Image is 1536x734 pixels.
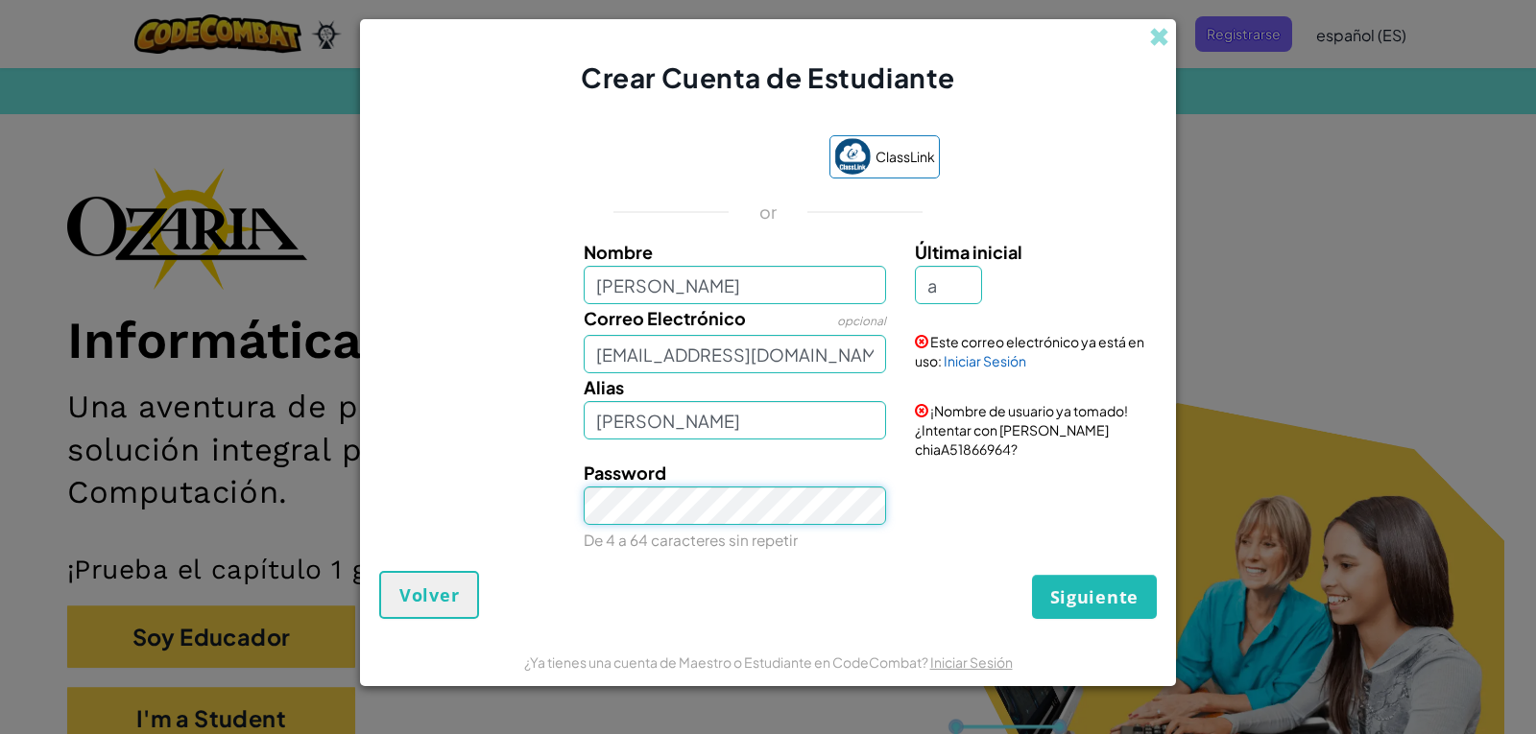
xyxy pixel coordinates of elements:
[1032,575,1157,619] button: Siguiente
[1050,585,1139,608] span: Siguiente
[584,241,653,263] span: Nombre
[584,376,624,398] span: Alias
[759,201,778,224] p: or
[915,402,1128,458] span: ¡Nombre de usuario ya tomado! ¿Intentar con [PERSON_NAME] chiaA51866964?
[584,307,746,329] span: Correo Electrónico
[379,571,479,619] button: Volver
[834,138,871,175] img: classlink-logo-small.png
[915,333,1144,369] span: Este correo electrónico ya está en uso:
[837,314,886,328] span: opcional
[584,531,798,549] small: De 4 a 64 caracteres sin repetir
[587,137,820,179] iframe: Botón Iniciar sesión con Google
[581,60,955,94] span: Crear Cuenta de Estudiante
[399,583,459,606] span: Volver
[876,143,935,171] span: ClassLink
[524,653,930,671] span: ¿Ya tienes una cuenta de Maestro o Estudiante en CodeCombat?
[584,462,666,484] span: Password
[915,241,1022,263] span: Última inicial
[930,653,1013,671] a: Iniciar Sesión
[944,352,1026,369] a: Iniciar Sesión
